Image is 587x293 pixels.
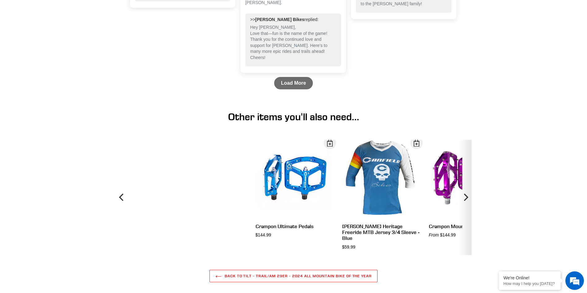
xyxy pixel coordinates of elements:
[7,34,16,43] div: Navigation go back
[274,77,313,89] a: Load More
[256,140,333,238] a: Crampon Ultimate Pedals $144.99 Open Dialog Crampon Ultimate Pedals
[209,270,378,282] a: Back to TILT - Trail/AM 29er - 2024 All Mountain Bike of the Year
[101,3,116,18] div: Minimize live chat window
[250,17,336,23] div: >> replied:
[125,111,462,123] h1: Other items you'll also need...
[3,169,118,190] textarea: Type your message and hit 'Enter'
[503,281,556,286] p: How may I help you today?
[459,140,472,255] button: Next
[255,17,304,22] b: [PERSON_NAME] Bikes
[36,78,85,140] span: We're online!
[20,31,35,46] img: d_696896380_company_1647369064580_696896380
[116,140,128,255] button: Previous
[41,35,113,43] div: Chat with us now
[503,275,556,280] div: We're Online!
[250,24,336,61] p: Hey [PERSON_NAME], Love that—fun is the name of the game! Thank you for the continued love and su...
